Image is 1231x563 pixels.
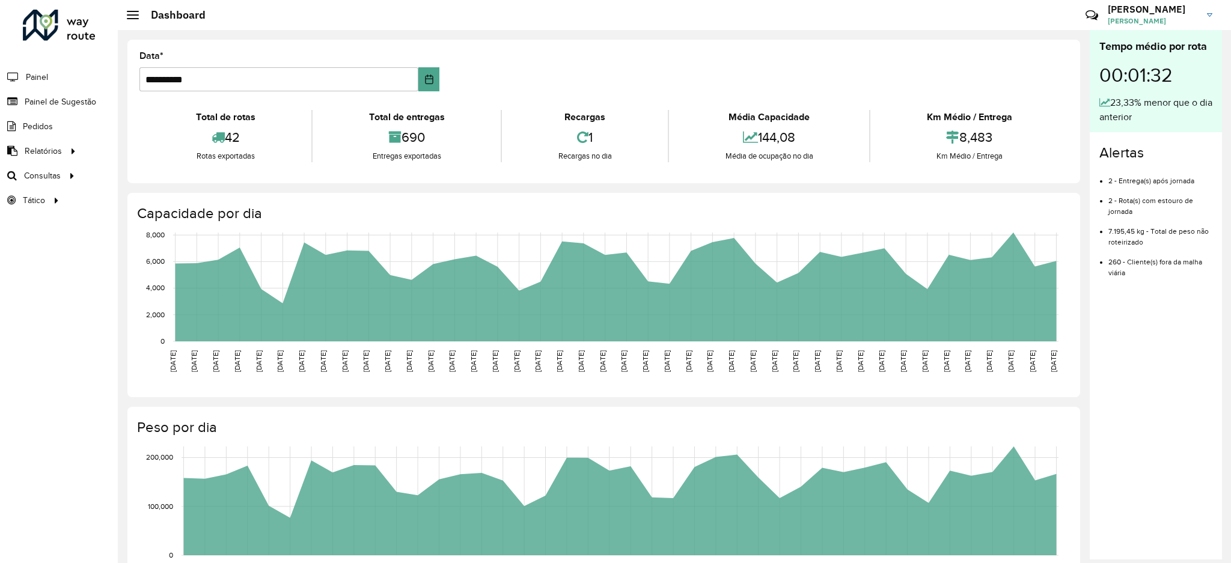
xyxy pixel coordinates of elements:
h4: Capacidade por dia [137,205,1068,222]
text: [DATE] [534,350,542,372]
div: 23,33% menor que o dia anterior [1099,96,1212,124]
div: 8,483 [873,124,1065,150]
text: 200,000 [146,454,173,461]
span: Relatórios [25,145,62,157]
h4: Peso por dia [137,419,1068,436]
text: [DATE] [319,350,327,372]
text: [DATE] [813,350,821,372]
text: [DATE] [298,350,305,372]
h2: Dashboard [139,8,206,22]
span: [PERSON_NAME] [1108,16,1198,26]
text: [DATE] [190,350,198,372]
div: Km Médio / Entrega [873,110,1065,124]
div: 42 [142,124,308,150]
span: Painel [26,71,48,84]
text: [DATE] [964,350,971,372]
div: Tempo médio por rota [1099,38,1212,55]
text: [DATE] [427,350,435,372]
div: Recargas no dia [505,150,665,162]
div: Rotas exportadas [142,150,308,162]
div: Recargas [505,110,665,124]
text: [DATE] [663,350,671,372]
span: Pedidos [23,120,53,133]
text: [DATE] [620,350,628,372]
text: [DATE] [362,350,370,372]
text: [DATE] [233,350,241,372]
h4: Alertas [1099,144,1212,162]
div: 00:01:32 [1099,55,1212,96]
text: [DATE] [491,350,499,372]
text: [DATE] [405,350,413,372]
text: [DATE] [727,350,735,372]
text: [DATE] [878,350,885,372]
button: Choose Date [418,67,439,91]
text: 6,000 [146,258,165,266]
text: [DATE] [985,350,993,372]
li: 2 - Entrega(s) após jornada [1108,166,1212,186]
span: Consultas [24,169,61,182]
text: [DATE] [641,350,649,372]
span: Painel de Sugestão [25,96,96,108]
text: [DATE] [577,350,585,372]
text: [DATE] [448,350,456,372]
text: [DATE] [706,350,713,372]
text: [DATE] [469,350,477,372]
text: [DATE] [169,350,177,372]
li: 260 - Cliente(s) fora da malha viária [1108,248,1212,278]
text: [DATE] [555,350,563,372]
div: 690 [316,124,498,150]
div: Total de rotas [142,110,308,124]
text: [DATE] [341,350,349,372]
text: [DATE] [1007,350,1015,372]
text: [DATE] [749,350,757,372]
text: [DATE] [921,350,929,372]
label: Data [139,49,163,63]
div: Entregas exportadas [316,150,498,162]
text: [DATE] [276,350,284,372]
text: 0 [169,551,173,559]
h3: [PERSON_NAME] [1108,4,1198,15]
div: 144,08 [672,124,866,150]
text: 8,000 [146,231,165,239]
li: 2 - Rota(s) com estouro de jornada [1108,186,1212,217]
li: 7.195,45 kg - Total de peso não roteirizado [1108,217,1212,248]
text: [DATE] [1049,350,1057,372]
text: [DATE] [857,350,864,372]
text: [DATE] [771,350,778,372]
text: [DATE] [835,350,843,372]
text: 2,000 [146,311,165,318]
div: Km Médio / Entrega [873,150,1065,162]
div: 1 [505,124,665,150]
text: 0 [160,337,165,345]
text: [DATE] [942,350,950,372]
text: 100,000 [148,502,173,510]
div: Média de ocupação no dia [672,150,866,162]
a: Contato Rápido [1079,2,1105,28]
text: [DATE] [899,350,907,372]
text: [DATE] [513,350,521,372]
text: [DATE] [685,350,692,372]
text: 4,000 [146,284,165,292]
div: Média Capacidade [672,110,866,124]
text: [DATE] [212,350,219,372]
text: [DATE] [599,350,606,372]
text: [DATE] [255,350,263,372]
text: [DATE] [1028,350,1036,372]
text: [DATE] [383,350,391,372]
div: Total de entregas [316,110,498,124]
text: [DATE] [792,350,799,372]
span: Tático [23,194,45,207]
